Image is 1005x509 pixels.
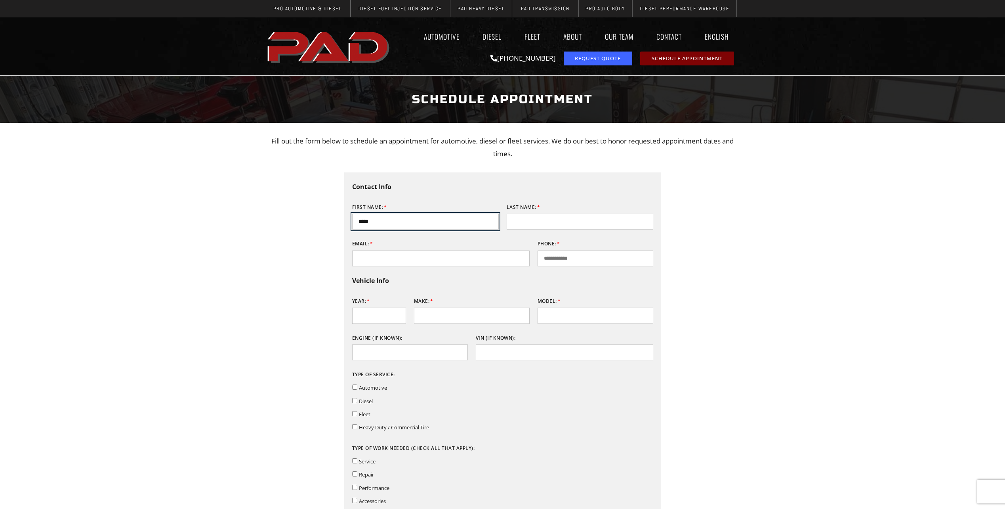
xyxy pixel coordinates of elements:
[475,27,509,46] a: Diesel
[597,27,641,46] a: Our Team
[352,201,387,214] label: First Name:
[556,27,589,46] a: About
[564,52,632,65] a: request a service or repair quote
[458,6,504,11] span: PAD Heavy Diesel
[273,6,342,11] span: Pro Automotive & Diesel
[359,384,387,391] label: Automotive
[414,295,433,308] label: Make:
[697,27,740,46] a: English
[352,442,475,455] label: Type of work needed (check all that apply):
[359,484,389,492] label: Performance
[585,6,625,11] span: Pro Auto Body
[575,56,621,61] span: Request Quote
[352,368,395,381] label: Type of Service:
[640,52,734,65] a: schedule repair or service appointment
[359,398,373,405] label: Diesel
[538,295,561,308] label: Model:
[517,27,548,46] a: Fleet
[359,6,442,11] span: Diesel Fuel Injection Service
[521,6,570,11] span: PAD Transmission
[269,135,736,161] p: Fill out the form below to schedule an appointment for automotive, diesel or fleet services. We d...
[269,84,736,114] h1: Schedule Appointment
[352,182,391,191] b: Contact Info
[476,332,516,344] label: VIN (if known):
[393,27,740,46] nav: Menu
[649,27,689,46] a: Contact
[352,276,389,285] b: Vehicle Info
[359,424,429,431] label: Heavy Duty / Commercial Tire
[265,25,393,68] a: pro automotive and diesel home page
[507,201,540,214] label: Last Name:
[352,295,370,308] label: Year:
[352,332,402,344] label: Engine (if known):
[640,6,729,11] span: Diesel Performance Warehouse
[352,237,373,250] label: Email:
[359,411,370,418] label: Fleet
[359,498,386,505] label: Accessories
[359,471,374,478] label: Repair
[265,25,393,68] img: The image shows the word "PAD" in bold, red, uppercase letters with a slight shadow effect.
[490,54,556,63] a: [PHONE_NUMBER]
[359,458,376,465] label: Service
[538,237,560,250] label: Phone:
[652,56,723,61] span: Schedule Appointment
[416,27,467,46] a: Automotive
